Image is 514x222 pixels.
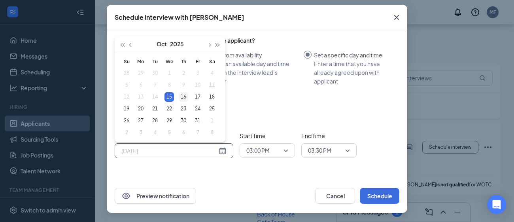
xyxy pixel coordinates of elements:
div: 31 [193,116,202,125]
button: Oct [157,36,167,52]
td: 2025-10-15 [162,91,176,103]
div: Enter a time that you have already agreed upon with applicant [314,59,393,85]
td: 2025-11-02 [119,127,134,139]
td: 2025-10-31 [191,115,205,127]
td: 2025-11-08 [205,127,219,139]
div: 16 [179,92,188,102]
div: 29 [164,116,174,125]
span: End Time [301,131,357,140]
div: 15 [164,92,174,102]
div: 18 [207,92,217,102]
div: 20 [136,104,146,114]
div: Set a specific day and time [314,51,393,59]
div: 23 [179,104,188,114]
div: 17 [193,92,202,102]
td: 2025-10-19 [119,103,134,115]
td: 2025-10-28 [148,115,162,127]
div: 21 [150,104,160,114]
div: 27 [136,116,146,125]
td: 2025-11-06 [176,127,191,139]
td: 2025-11-04 [148,127,162,139]
svg: Cross [392,13,401,22]
th: Sa [205,55,219,67]
button: Close [386,5,407,30]
div: Schedule Interview with [PERSON_NAME] [115,13,244,22]
td: 2025-11-05 [162,127,176,139]
td: 2025-10-23 [176,103,191,115]
th: Th [176,55,191,67]
span: Start Time [240,131,295,140]
td: 2025-10-22 [162,103,176,115]
td: 2025-10-29 [162,115,176,127]
th: Mo [134,55,148,67]
span: 03:00 PM [246,144,270,156]
td: 2025-11-07 [191,127,205,139]
td: 2025-11-03 [134,127,148,139]
div: 5 [164,128,174,137]
td: 2025-10-30 [176,115,191,127]
td: 2025-10-17 [191,91,205,103]
td: 2025-11-01 [205,115,219,127]
div: 26 [122,116,131,125]
div: 25 [207,104,217,114]
th: We [162,55,176,67]
div: 7 [193,128,202,137]
td: 2025-10-16 [176,91,191,103]
td: 2025-10-27 [134,115,148,127]
th: Su [119,55,134,67]
th: Tu [148,55,162,67]
div: 30 [179,116,188,125]
svg: Eye [121,191,131,201]
div: 1 [207,116,217,125]
div: 19 [122,104,131,114]
button: 2025 [170,36,184,52]
div: 8 [207,128,217,137]
td: 2025-10-21 [148,103,162,115]
button: Cancel [316,188,355,204]
button: Schedule [360,188,399,204]
div: 4 [150,128,160,137]
div: 6 [179,128,188,137]
td: 2025-10-18 [205,91,219,103]
div: Choose an available day and time slot from the interview lead’s calendar [204,59,297,85]
div: 3 [136,128,146,137]
td: 2025-10-26 [119,115,134,127]
div: 22 [164,104,174,114]
td: 2025-10-25 [205,103,219,115]
div: 28 [150,116,160,125]
div: How do you want to schedule time with the applicant? [115,36,399,44]
div: 24 [193,104,202,114]
div: 2 [122,128,131,137]
div: Select from availability [204,51,297,59]
div: Open Intercom Messenger [487,195,506,214]
td: 2025-10-24 [191,103,205,115]
td: 2025-10-20 [134,103,148,115]
th: Fr [191,55,205,67]
input: Oct 15, 2025 [121,146,217,155]
span: 03:30 PM [308,144,331,156]
button: EyePreview notification [115,188,196,204]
